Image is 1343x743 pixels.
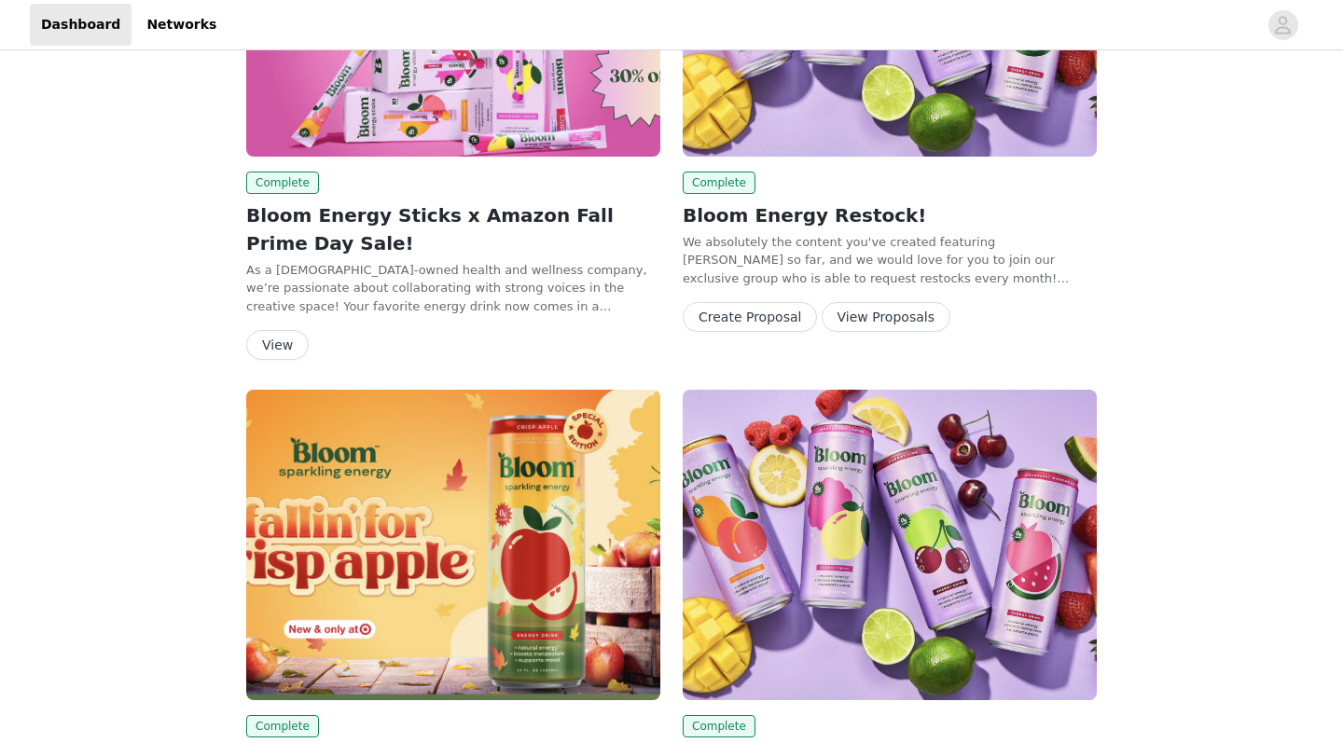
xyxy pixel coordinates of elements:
[246,201,660,257] h2: Bloom Energy Sticks x Amazon Fall Prime Day Sale!
[822,302,950,332] button: View Proposals
[246,390,660,700] img: Bloom Nutrition
[135,4,228,46] a: Networks
[246,715,319,737] span: Complete
[683,172,755,194] span: Complete
[246,261,660,316] p: As a [DEMOGRAPHIC_DATA]-owned health and wellness company, we’re passionate about collaborating w...
[30,4,132,46] a: Dashboard
[246,330,309,360] button: View
[683,390,1097,700] img: Bloom Nutrition
[683,201,1097,229] h2: Bloom Energy Restock!
[683,233,1097,288] p: We absolutely the content you've created featuring [PERSON_NAME] so far, and we would love for yo...
[683,302,817,332] button: Create Proposal
[822,310,950,324] a: View Proposals
[683,715,755,737] span: Complete
[246,338,309,352] a: View
[246,172,319,194] span: Complete
[1274,10,1292,40] div: avatar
